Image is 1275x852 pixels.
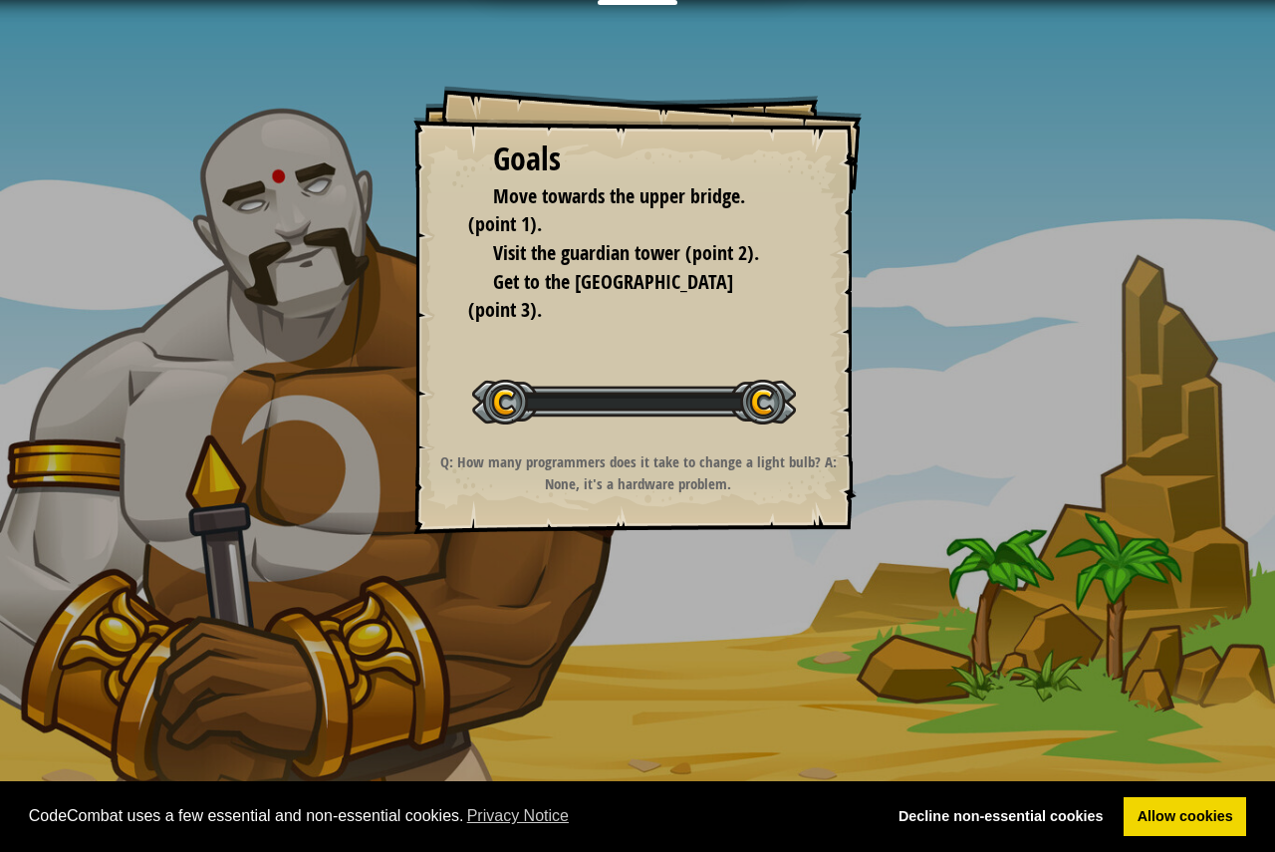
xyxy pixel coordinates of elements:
strong: Q: How many programmers does it take to change a light bulb? A: None, it's a hardware problem. [440,451,837,493]
li: Get to the town gate (point 3). [468,268,777,325]
li: Move towards the upper bridge. (point 1). [468,182,777,239]
a: deny cookies [885,797,1117,837]
li: Visit the guardian tower (point 2). [468,239,777,268]
span: Get to the [GEOGRAPHIC_DATA] (point 3). [468,268,733,324]
div: Goals [493,137,782,182]
a: learn more about cookies [464,801,573,831]
span: Visit the guardian tower (point 2). [493,239,759,266]
a: allow cookies [1124,797,1246,837]
span: CodeCombat uses a few essential and non-essential cookies. [29,801,870,831]
span: Move towards the upper bridge. (point 1). [468,182,745,238]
